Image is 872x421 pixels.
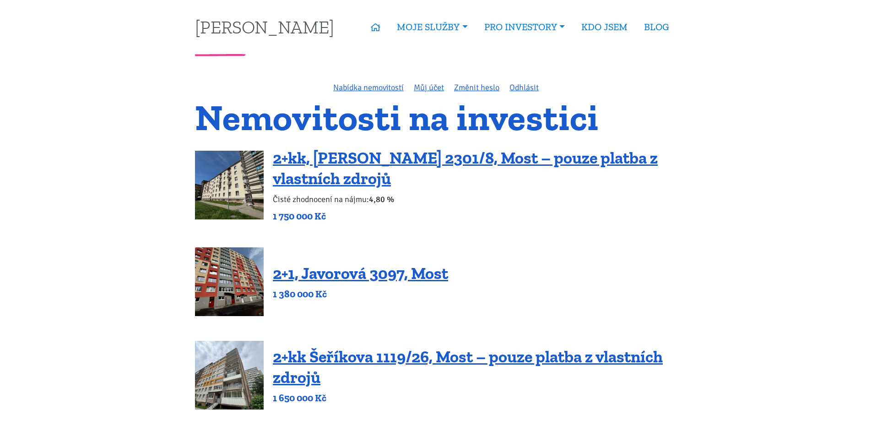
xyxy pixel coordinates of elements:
a: [PERSON_NAME] [195,18,334,36]
a: MOJE SLUŽBY [389,16,476,38]
a: PRO INVESTORY [476,16,573,38]
a: Změnit heslo [454,82,499,93]
p: 1 650 000 Kč [273,392,677,405]
p: 1 380 000 Kč [273,288,448,301]
a: Můj účet [414,82,444,93]
a: 2+1, Javorová 3097, Most [273,263,448,283]
a: 2+kk, [PERSON_NAME] 2301/8, Most – pouze platba z vlastních zdrojů [273,148,658,188]
a: BLOG [636,16,677,38]
a: Odhlásit [509,82,539,93]
p: 1 750 000 Kč [273,210,677,223]
h1: Nemovitosti na investici [195,102,677,133]
p: Čisté zhodnocení na nájmu: [273,193,677,206]
a: 2+kk Šeříkova 1119/26, Most – pouze platba z vlastních zdrojů [273,347,663,387]
a: Nabídka nemovitostí [333,82,404,93]
b: 4,80 % [369,194,394,204]
a: KDO JSEM [573,16,636,38]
